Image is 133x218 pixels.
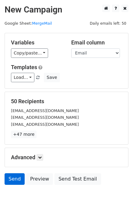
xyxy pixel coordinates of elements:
[44,73,60,82] button: Save
[88,20,128,27] span: Daily emails left: 50
[5,21,52,26] small: Google Sheet:
[11,154,122,161] h5: Advanced
[11,115,79,120] small: [EMAIL_ADDRESS][DOMAIN_NAME]
[11,108,79,113] small: [EMAIL_ADDRESS][DOMAIN_NAME]
[88,21,128,26] a: Daily emails left: 50
[11,73,34,82] a: Load...
[11,48,48,58] a: Copy/paste...
[32,21,52,26] a: MergeMail
[54,173,101,185] a: Send Test Email
[11,122,79,127] small: [EMAIL_ADDRESS][DOMAIN_NAME]
[11,131,37,138] a: +47 more
[11,39,62,46] h5: Variables
[11,64,37,70] a: Templates
[103,189,133,218] iframe: Chat Widget
[5,173,25,185] a: Send
[26,173,53,185] a: Preview
[71,39,122,46] h5: Email column
[11,98,122,105] h5: 50 Recipients
[5,5,128,15] h2: New Campaign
